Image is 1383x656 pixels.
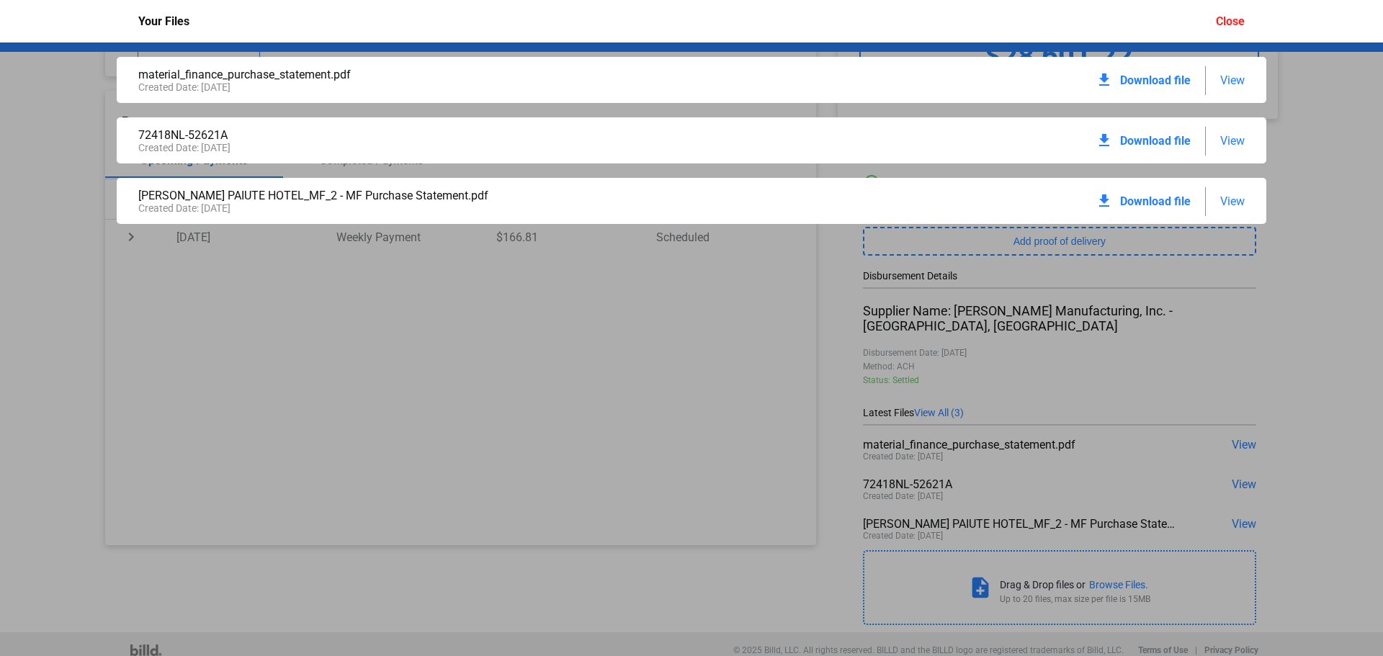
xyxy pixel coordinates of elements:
span: Download file [1120,194,1191,208]
div: Created Date: [DATE] [138,202,691,214]
div: material_finance_purchase_statement.pdf [138,68,691,81]
mat-icon: download [1096,192,1113,210]
span: Download file [1120,134,1191,148]
div: Created Date: [DATE] [138,81,691,93]
mat-icon: download [1096,132,1113,149]
span: View [1220,134,1245,148]
span: View [1220,73,1245,87]
div: Created Date: [DATE] [138,142,691,153]
mat-icon: download [1096,71,1113,89]
span: View [1220,194,1245,208]
div: 72418NL-52621A [138,128,691,142]
span: Download file [1120,73,1191,87]
div: [PERSON_NAME] PAIUTE HOTEL_MF_2 - MF Purchase Statement.pdf [138,189,691,202]
div: Your Files [138,14,189,28]
div: Close [1216,14,1245,28]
